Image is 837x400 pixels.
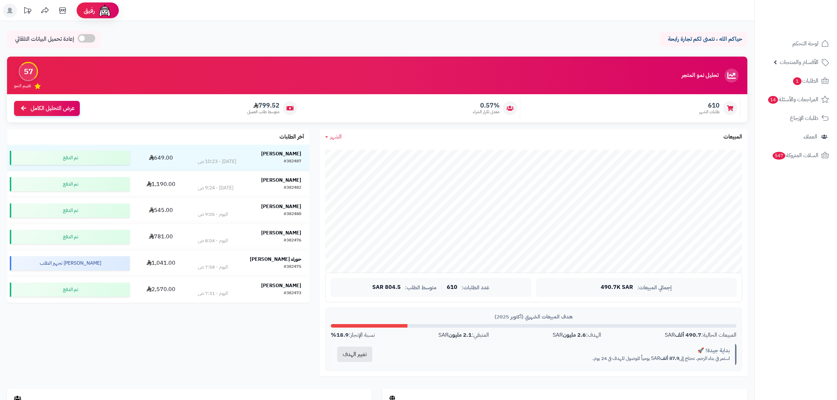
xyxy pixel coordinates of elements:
a: تحديثات المنصة [19,4,36,19]
div: اليوم - 7:31 ص [198,290,228,297]
span: معدل تكرار الشراء [473,109,500,115]
div: تم الدفع [10,204,130,218]
h3: المبيعات [723,134,742,140]
div: نسبة الإنجاز: [331,331,375,339]
div: #382480 [284,211,301,218]
span: الشهر [330,133,342,141]
span: رفيق [84,6,95,15]
span: 14 [768,96,778,104]
span: | [441,285,443,290]
span: 1 [793,77,802,85]
div: تم الدفع [10,151,130,165]
span: 804.5 SAR [372,284,401,291]
strong: 18.9% [331,331,349,339]
span: تقييم النمو [14,83,31,89]
div: [PERSON_NAME] تجهيز الطلب [10,256,130,270]
div: #382487 [284,158,301,165]
span: 799.52 [247,102,279,109]
div: #382475 [284,264,301,271]
div: [DATE] - 9:24 ص [198,185,233,192]
span: المراجعات والأسئلة [767,95,818,104]
span: عدد الطلبات: [462,285,489,291]
button: تغيير الهدف [337,347,372,362]
img: logo-2.png [789,12,830,27]
a: الطلبات1 [759,72,833,89]
span: 610 [699,102,720,109]
div: بداية جيدة! 🚀 [384,347,730,354]
div: الهدف: SAR [553,331,601,339]
span: لوحة التحكم [792,39,818,49]
td: 2,570.00 [133,277,190,303]
strong: [PERSON_NAME] [261,229,301,237]
div: هدف المبيعات الشهري (أكتوبر 2025) [331,313,736,321]
p: استمر في بناء الزخم. تحتاج إلى SAR يومياً للوصول للهدف في 24 يوم. [384,355,730,362]
td: 781.00 [133,224,190,250]
strong: 2.6 مليون [563,331,586,339]
td: 1,041.00 [133,250,190,276]
img: ai-face.png [98,4,112,18]
span: متوسط الطلب: [405,285,437,291]
td: 649.00 [133,145,190,171]
p: حياكم الله ، نتمنى لكم تجارة رابحة [665,35,742,43]
div: اليوم - 7:58 ص [198,264,228,271]
span: 490.7K SAR [601,284,633,291]
strong: حوراء [PERSON_NAME] [250,256,301,263]
div: #382473 [284,290,301,297]
div: تم الدفع [10,283,130,297]
strong: [PERSON_NAME] [261,176,301,184]
span: إعادة تحميل البيانات التلقائي [15,35,74,43]
div: تم الدفع [10,230,130,244]
span: 547 [772,151,786,160]
span: متوسط طلب العميل [247,109,279,115]
span: العملاء [804,132,817,142]
span: طلبات الإرجاع [790,113,818,123]
span: 610 [447,284,457,291]
span: الأقسام والمنتجات [780,57,818,67]
div: اليوم - 8:04 ص [198,237,228,244]
h3: آخر الطلبات [279,134,304,140]
a: الشهر [325,133,342,141]
a: العملاء [759,128,833,145]
td: 1,190.00 [133,171,190,197]
td: 545.00 [133,198,190,224]
a: السلات المتروكة547 [759,147,833,164]
strong: 2.1 مليون [449,331,472,339]
div: #382482 [284,185,301,192]
a: لوحة التحكم [759,35,833,52]
div: المبيعات الحالية: SAR [665,331,736,339]
strong: 490.7 ألف [675,331,701,339]
a: طلبات الإرجاع [759,110,833,127]
span: 0.57% [473,102,500,109]
strong: 87.9 ألف [660,355,679,362]
span: عرض التحليل الكامل [31,104,75,112]
div: تم الدفع [10,177,130,191]
span: الطلبات [792,76,818,86]
span: طلبات الشهر [699,109,720,115]
strong: [PERSON_NAME] [261,150,301,157]
strong: [PERSON_NAME] [261,282,301,289]
a: المراجعات والأسئلة14 [759,91,833,108]
h3: تحليل نمو المتجر [682,72,719,79]
a: عرض التحليل الكامل [14,101,80,116]
span: السلات المتروكة [772,150,818,160]
span: إجمالي المبيعات: [637,285,672,291]
div: اليوم - 9:05 ص [198,211,228,218]
strong: [PERSON_NAME] [261,203,301,210]
div: #382476 [284,237,301,244]
div: المتبقي: SAR [438,331,489,339]
div: [DATE] - 10:23 ص [198,158,236,165]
